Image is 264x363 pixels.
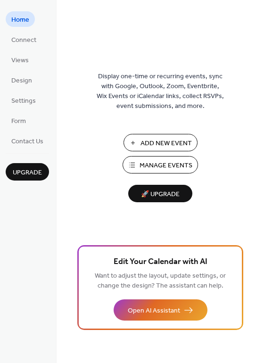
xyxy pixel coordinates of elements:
[6,52,34,67] a: Views
[11,35,36,45] span: Connect
[6,113,32,128] a: Form
[6,92,41,108] a: Settings
[11,137,43,147] span: Contact Us
[11,15,29,25] span: Home
[13,168,42,178] span: Upgrade
[114,256,207,269] span: Edit Your Calendar with AI
[140,161,192,171] span: Manage Events
[134,188,187,201] span: 🚀 Upgrade
[11,56,29,66] span: Views
[128,185,192,202] button: 🚀 Upgrade
[6,72,38,88] a: Design
[11,96,36,106] span: Settings
[95,270,226,292] span: Want to adjust the layout, update settings, or change the design? The assistant can help.
[128,306,180,316] span: Open AI Assistant
[11,76,32,86] span: Design
[6,32,42,47] a: Connect
[97,72,224,111] span: Display one-time or recurring events, sync with Google, Outlook, Zoom, Eventbrite, Wix Events or ...
[11,116,26,126] span: Form
[6,133,49,148] a: Contact Us
[114,299,207,321] button: Open AI Assistant
[140,139,192,148] span: Add New Event
[123,156,198,173] button: Manage Events
[124,134,198,151] button: Add New Event
[6,11,35,27] a: Home
[6,163,49,181] button: Upgrade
